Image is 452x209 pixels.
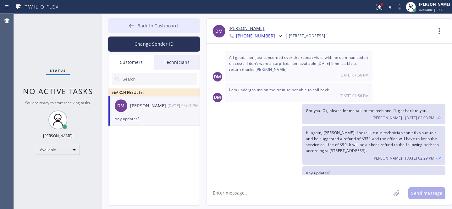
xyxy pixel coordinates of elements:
[43,133,73,138] div: [PERSON_NAME]
[108,18,200,33] button: Back to Dashboard
[236,33,275,40] span: [PHONE_NUMBER]
[154,55,200,70] div: Technicians
[372,155,402,161] span: [PERSON_NAME]
[115,115,193,122] div: Any updates?
[108,55,154,70] div: Customers
[229,87,329,93] span: I am underground on the train so not able to call back
[108,37,200,52] button: Change Sender ID
[215,28,223,35] span: DM
[168,102,200,109] div: 09/18/2025 9:14 AM
[302,166,445,187] div: 09/18/2025 9:14 AM
[306,130,439,154] span: Hi again, [PERSON_NAME]. Looks like our technician can't fix your unit and he suggested a refund ...
[117,102,124,110] span: DM
[289,32,325,39] div: [STREET_ADDRESS]
[225,51,372,82] div: 09/18/2025 9:56 AM
[405,115,434,121] span: [DATE] 02:03 PM
[214,73,221,81] span: DM
[122,73,197,85] input: Search
[137,23,178,29] span: Back to Dashboard
[302,126,445,165] div: 09/18/2025 9:29 AM
[405,155,434,161] span: [DATE] 02:29 PM
[23,86,93,96] span: No active tasks
[395,3,404,11] button: Mute
[225,83,372,102] div: 09/18/2025 9:56 AM
[419,2,450,7] div: [PERSON_NAME]
[130,102,168,110] div: [PERSON_NAME]
[306,108,427,113] span: Got you. Ok, please let me talk to the tech and I'll get back to you.
[36,145,80,155] div: Available
[50,68,66,73] span: Status
[306,170,331,176] span: Any updates?
[214,94,221,101] span: DM
[229,55,368,72] span: All good. I am just concerned over the repeat visits with no communication on costs. I don't want...
[339,93,369,99] span: [DATE] 01:56 PM
[25,100,91,105] span: You are ready to start receiving tasks.
[408,187,445,199] button: Send message
[229,25,264,32] a: [PERSON_NAME]
[302,104,445,124] div: 09/18/2025 9:03 AM
[339,72,369,78] span: [DATE] 01:56 PM
[419,8,443,12] span: Available | 9:06
[372,115,402,121] span: [PERSON_NAME]
[112,90,144,95] span: SEARCH RESULTS:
